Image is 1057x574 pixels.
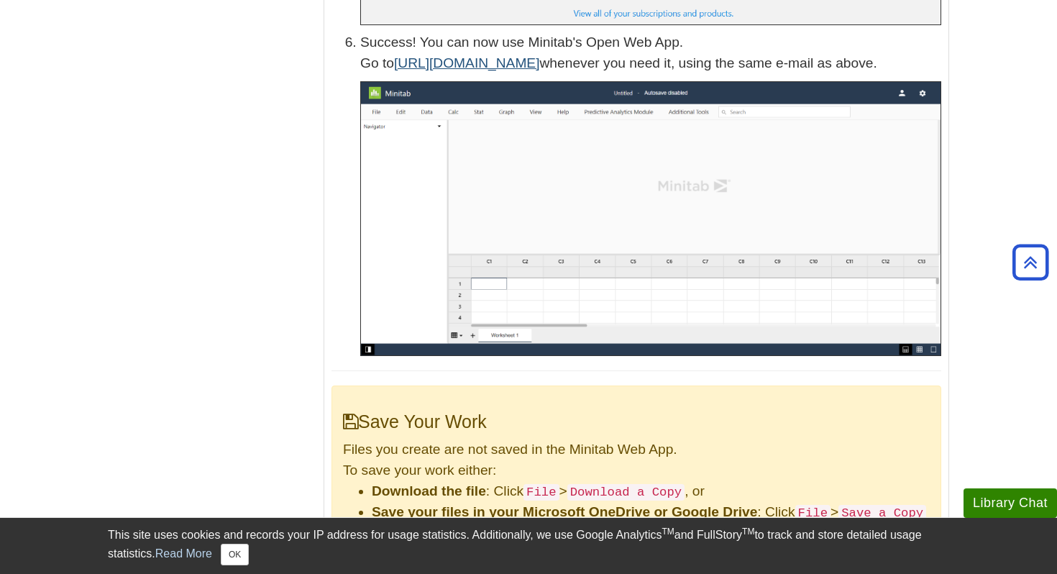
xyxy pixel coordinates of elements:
button: Library Chat [964,488,1057,518]
img: Minitab open web app full page screenshot [360,81,941,357]
a: Read More [155,547,212,560]
div: This site uses cookies and records your IP address for usage statistics. Additionally, we use Goo... [108,527,949,565]
sup: TM [742,527,754,537]
b: Save your files in your Microsoft OneDrive or Google Drive [372,504,757,519]
code: File [523,484,559,501]
p: Success! You can now use Minitab's Open Web App. Go to whenever you need it, using the same e-mai... [360,32,941,74]
code: File [795,505,830,521]
li: : Click > [372,502,930,523]
a: [URL][DOMAIN_NAME] [394,55,540,70]
code: Save a Copy [838,505,926,521]
div: Files you create are not saved in the Minitab Web App. To save your work either: [331,386,941,534]
h3: Save Your Work [343,411,930,432]
code: Download a Copy [567,484,685,501]
button: Close [221,544,249,565]
a: Back to Top [1007,252,1053,272]
li: : Click > , or [372,481,930,502]
b: Download the file [372,483,486,498]
sup: TM [662,527,674,537]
